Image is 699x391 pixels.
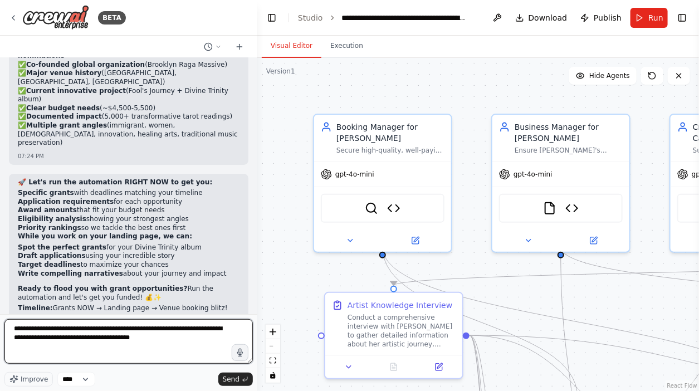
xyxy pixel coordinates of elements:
[22,5,89,30] img: Logo
[298,13,323,22] a: Studio
[313,114,452,253] div: Booking Manager for [PERSON_NAME]Secure high-quality, well-paying gigs NATIONALLY and INTERNATION...
[576,8,626,28] button: Publish
[18,243,106,251] strong: Spot the perfect grants
[18,270,123,277] strong: Write compelling narratives
[18,304,239,313] p: Grants NOW → Landing page → Venue booking blitz!
[264,10,280,26] button: Hide left sidebar
[594,12,622,23] span: Publish
[18,261,239,270] li: to maximize your chances
[18,261,81,268] strong: Target deadlines
[218,373,253,386] button: Send
[515,121,623,144] div: Business Manager for [PERSON_NAME]
[26,87,126,95] strong: Current innovative project
[18,198,114,206] strong: Application requirements
[266,325,280,383] div: React Flow controls
[232,344,248,361] button: Click to speak your automation idea
[515,146,623,155] div: Ensure [PERSON_NAME]'s financial and contractual stability, protecting her value as an artist. Ma...
[199,40,226,53] button: Switch to previous chat
[18,43,239,148] p: ✅ ✅ (Brooklyn Raga Massive) ✅ ([GEOGRAPHIC_DATA], [GEOGRAPHIC_DATA], [GEOGRAPHIC_DATA]) ✅ (Fool's...
[529,12,568,23] span: Download
[336,121,444,144] div: Booking Manager for [PERSON_NAME]
[648,12,663,23] span: Run
[562,234,625,247] button: Open in side panel
[26,61,145,69] strong: Co-founded global organization
[4,372,53,387] button: Improve
[18,178,212,186] strong: 🚀 Let's run the automation RIGHT NOW to get you:
[266,368,280,383] button: toggle interactivity
[26,121,107,129] strong: Multiple grant angles
[419,360,458,374] button: Open in side panel
[18,285,188,292] strong: Ready to flood you with grant opportunities?
[335,170,374,179] span: gpt-4o-mini
[348,313,456,349] div: Conduct a comprehensive interview with [PERSON_NAME] to gather detailed information about her art...
[18,243,239,252] li: for your Divine Trinity album
[18,152,239,160] div: 07:24 PM
[630,8,668,28] button: Run
[298,12,467,23] nav: breadcrumb
[324,292,463,379] div: Artist Knowledge InterviewConduct a comprehensive interview with [PERSON_NAME] to gather detailed...
[18,189,74,197] strong: Specific grants
[18,304,53,312] strong: Timeline:
[266,339,280,354] button: zoom out
[18,189,239,198] li: with deadlines matching your timeline
[387,202,400,215] img: Zapier Email Sender
[26,113,102,120] strong: Documented impact
[336,146,444,155] div: Secure high-quality, well-paying gigs NATIONALLY and INTERNATIONALLY for [PERSON_NAME]'s artistry...
[543,202,556,215] img: FileReadTool
[262,35,321,58] button: Visual Editor
[26,104,100,112] strong: Clear budget needs
[18,252,86,260] strong: Draft applications
[18,215,86,223] strong: Eligibility analysis
[321,35,372,58] button: Execution
[18,224,81,232] strong: Priority rankings
[667,383,697,389] a: React Flow attribution
[365,202,378,215] img: SerplyWebSearchTool
[18,198,239,207] li: for each opportunity
[266,67,295,76] div: Version 1
[18,285,239,302] p: Run the automation and let's get you funded! 💰✨
[98,11,126,25] div: BETA
[18,206,77,214] strong: Award amounts
[384,234,447,247] button: Open in side panel
[348,300,452,311] div: Artist Knowledge Interview
[511,8,572,28] button: Download
[18,270,239,278] li: about your journey and impact
[589,71,630,80] span: Hide Agents
[18,252,239,261] li: using your incredible story
[18,215,239,224] li: showing your strongest angles
[223,375,239,384] span: Send
[18,232,192,240] strong: While you work on your landing page, we can:
[266,325,280,339] button: zoom in
[370,360,418,374] button: No output available
[565,202,579,215] img: Zapier Email Sender
[231,40,248,53] button: Start a new chat
[26,69,101,77] strong: Major venue history
[674,10,690,26] button: Show right sidebar
[21,375,48,384] span: Improve
[18,224,239,233] li: so we tackle the best ones first
[569,67,637,85] button: Hide Agents
[266,354,280,368] button: fit view
[514,170,553,179] span: gpt-4o-mini
[18,206,239,215] li: that fit your budget needs
[491,114,630,253] div: Business Manager for [PERSON_NAME]Ensure [PERSON_NAME]'s financial and contractual stability, pro...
